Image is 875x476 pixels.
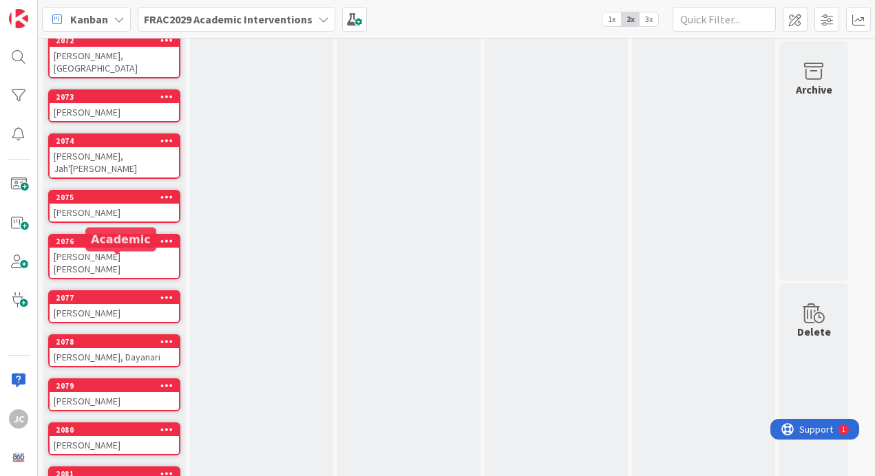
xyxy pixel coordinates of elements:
div: 2079 [56,381,179,391]
div: Delete [797,323,831,340]
span: 3x [640,12,658,26]
div: 2080 [50,424,179,436]
a: 2079[PERSON_NAME] [48,378,180,411]
b: FRAC2029 Academic Interventions [144,12,313,26]
div: 2080 [56,425,179,435]
a: 2072[PERSON_NAME], [GEOGRAPHIC_DATA] [48,33,180,78]
input: Quick Filter... [673,7,776,32]
a: 2076[PERSON_NAME] [PERSON_NAME] [48,234,180,279]
div: 2078 [56,337,179,347]
span: 1x [602,12,621,26]
img: avatar [9,448,28,467]
div: [PERSON_NAME] [50,204,179,221]
div: 2080[PERSON_NAME] [50,424,179,454]
div: 2072 [50,34,179,47]
div: 2073[PERSON_NAME] [50,91,179,121]
div: 2074 [50,135,179,147]
div: 2076 [50,235,179,248]
a: 2080[PERSON_NAME] [48,422,180,455]
div: 2075 [56,193,179,202]
a: 2077[PERSON_NAME] [48,290,180,323]
div: [PERSON_NAME], Jah'[PERSON_NAME] [50,147,179,177]
div: 2075[PERSON_NAME] [50,191,179,221]
div: 1 [72,6,75,17]
a: 2075[PERSON_NAME] [48,190,180,223]
span: 2x [621,12,640,26]
div: [PERSON_NAME] [50,392,179,410]
div: 2078[PERSON_NAME], Dayanari [50,336,179,366]
div: 2077 [56,293,179,303]
div: [PERSON_NAME] [PERSON_NAME] [50,248,179,278]
div: Archive [796,81,832,98]
div: [PERSON_NAME] [50,304,179,322]
div: 2074 [56,136,179,146]
a: 2074[PERSON_NAME], Jah'[PERSON_NAME] [48,133,180,179]
div: [PERSON_NAME], [GEOGRAPHIC_DATA] [50,47,179,77]
div: 2073 [56,92,179,102]
div: [PERSON_NAME], Dayanari [50,348,179,366]
span: Support [29,2,63,19]
div: 2072[PERSON_NAME], [GEOGRAPHIC_DATA] [50,34,179,77]
a: 2073[PERSON_NAME] [48,89,180,122]
div: 2077 [50,292,179,304]
div: 2073 [50,91,179,103]
div: 2076[PERSON_NAME] [PERSON_NAME] [50,235,179,278]
div: [PERSON_NAME] [50,103,179,121]
div: 2079 [50,380,179,392]
img: Visit kanbanzone.com [9,9,28,28]
div: 2078 [50,336,179,348]
div: 2079[PERSON_NAME] [50,380,179,410]
div: 2077[PERSON_NAME] [50,292,179,322]
h5: Academic [91,232,151,246]
div: [PERSON_NAME] [50,436,179,454]
div: 2075 [50,191,179,204]
div: 2072 [56,36,179,45]
div: JC [9,409,28,429]
div: 2076 [56,237,179,246]
span: Kanban [70,11,108,28]
a: 2078[PERSON_NAME], Dayanari [48,334,180,367]
div: 2074[PERSON_NAME], Jah'[PERSON_NAME] [50,135,179,177]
